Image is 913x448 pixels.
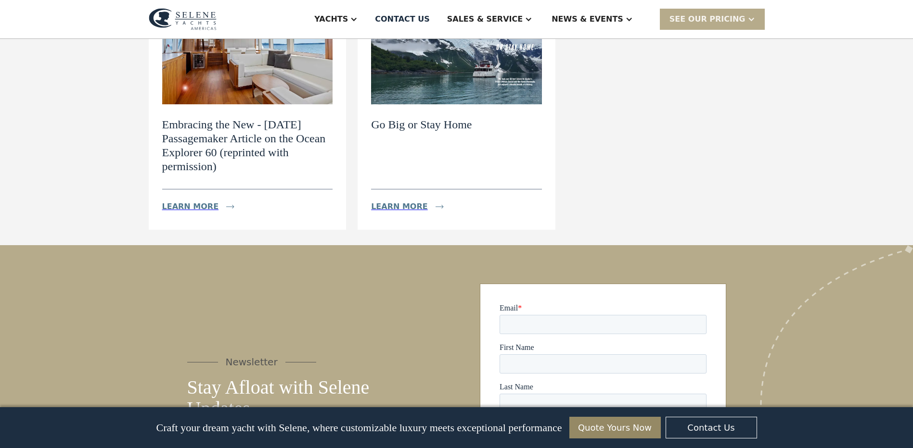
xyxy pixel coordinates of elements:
[371,197,455,216] a: Learn moreicon
[162,197,246,216] a: Learn moreicon
[436,205,444,209] img: icon
[371,201,428,212] div: Learn more
[569,417,661,438] a: Quote Yours Now
[149,8,217,30] img: logo
[226,355,278,369] div: Newsletter
[669,13,746,25] div: SEE Our Pricing
[447,13,523,25] div: Sales & Service
[314,13,348,25] div: Yachts
[660,9,765,29] div: SEE Our Pricing
[666,417,757,438] a: Contact Us
[371,118,472,132] h2: Go Big or Stay Home
[162,201,219,212] div: Learn more
[226,205,234,209] img: icon
[156,422,562,434] p: Craft your dream yacht with Selene, where customizable luxury meets exceptional performance
[162,118,333,173] h2: Embracing the New - [DATE] Passagemaker Article on the Ocean Explorer 60 (reprinted with permission)
[187,377,403,419] h5: Stay Afloat with Selene Updates
[552,13,623,25] div: News & EVENTS
[375,13,430,25] div: Contact US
